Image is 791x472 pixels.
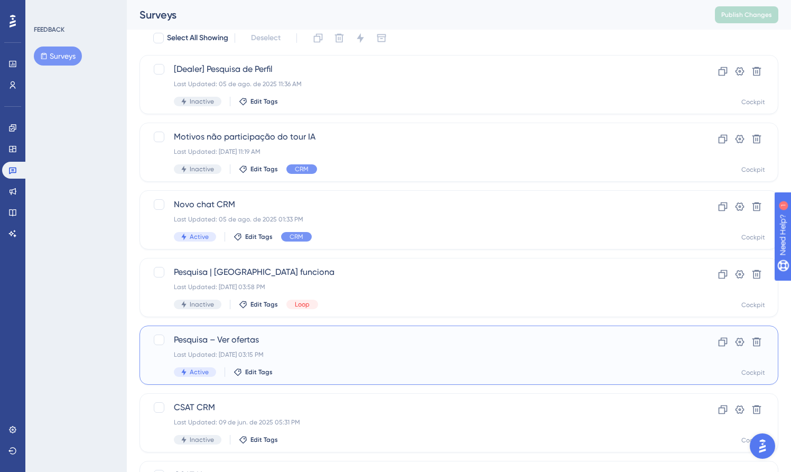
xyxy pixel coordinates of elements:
div: Cockpit [741,233,765,242]
span: CRM [290,233,303,241]
span: Edit Tags [245,368,273,376]
button: Edit Tags [239,97,278,106]
span: CRM [295,165,309,173]
span: CSAT CRM [174,401,659,414]
span: Inactive [190,436,214,444]
span: Pesquisa – Ver ofertas [174,334,659,346]
div: Cockpit [741,368,765,377]
span: Inactive [190,300,214,309]
span: Edit Tags [250,97,278,106]
div: Last Updated: [DATE] 11:19 AM [174,147,659,156]
button: Edit Tags [239,165,278,173]
span: Pesquisa | [GEOGRAPHIC_DATA] funciona [174,266,659,279]
div: Cockpit [741,165,765,174]
div: Cockpit [741,98,765,106]
div: Last Updated: [DATE] 03:15 PM [174,350,659,359]
div: Last Updated: 05 de ago. de 2025 01:33 PM [174,215,659,224]
span: Active [190,368,209,376]
span: [Dealer] Pesquisa de Perfil [174,63,659,76]
div: Cockpit [741,301,765,309]
button: Edit Tags [239,300,278,309]
span: Edit Tags [245,233,273,241]
div: Last Updated: 09 de jun. de 2025 05:31 PM [174,418,659,427]
span: Need Help? [25,3,66,15]
button: Publish Changes [715,6,778,23]
span: Edit Tags [250,436,278,444]
span: Publish Changes [721,11,772,19]
button: Surveys [34,47,82,66]
span: Deselect [251,32,281,44]
button: Deselect [241,29,290,48]
span: Novo chat CRM [174,198,659,211]
div: Cockpit [741,436,765,445]
span: Loop [295,300,310,309]
div: 1 [73,5,77,14]
span: Edit Tags [250,300,278,309]
button: Edit Tags [234,368,273,376]
span: Inactive [190,97,214,106]
div: Last Updated: 05 de ago. de 2025 11:36 AM [174,80,659,88]
span: Edit Tags [250,165,278,173]
span: Inactive [190,165,214,173]
button: Edit Tags [234,233,273,241]
div: Surveys [139,7,688,22]
span: Select All Showing [167,32,228,44]
div: FEEDBACK [34,25,64,34]
iframe: UserGuiding AI Assistant Launcher [747,430,778,462]
div: Last Updated: [DATE] 03:58 PM [174,283,659,291]
span: Active [190,233,209,241]
span: Motivos não participação do tour IA [174,131,659,143]
button: Edit Tags [239,436,278,444]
